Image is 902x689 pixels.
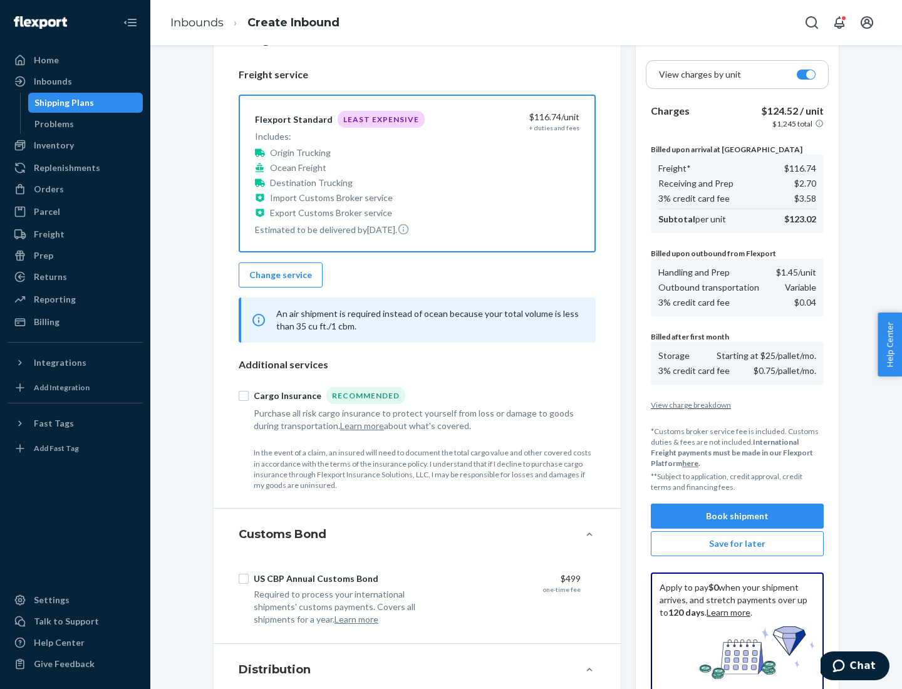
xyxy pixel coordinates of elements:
p: $0.04 [794,296,816,309]
p: 3% credit card fee [658,296,730,309]
b: Charges [651,105,690,117]
div: Shipping Plans [34,96,94,109]
p: Billed upon outbound from Flexport [651,248,824,259]
p: Billed upon arrival at [GEOGRAPHIC_DATA] [651,144,824,155]
div: Give Feedback [34,658,95,670]
div: Cargo Insurance [254,390,321,402]
button: Talk to Support [8,611,143,631]
h4: Distribution [239,661,311,678]
p: *Customs broker service fee is included. Customs duties & fees are not included. [651,426,824,469]
a: Add Integration [8,378,143,398]
button: Integrations [8,353,143,373]
div: Add Fast Tag [34,443,79,453]
a: Replenishments [8,158,143,178]
p: Additional services [239,358,596,372]
p: Includes: [255,130,425,143]
div: Parcel [34,205,60,218]
p: Variable [785,281,816,294]
h4: Customs Bond [239,526,326,542]
button: Save for later [651,531,824,556]
div: Fast Tags [34,417,74,430]
div: Problems [34,118,74,130]
a: Inventory [8,135,143,155]
p: Receiving and Prep [658,177,734,190]
button: Close Navigation [118,10,143,35]
p: Origin Trucking [270,147,331,159]
p: **Subject to application, credit approval, credit terms and financing fees. [651,471,824,492]
div: Integrations [34,356,86,369]
a: Create Inbound [247,16,340,29]
button: Help Center [878,313,902,376]
a: Reporting [8,289,143,309]
a: Shipping Plans [28,93,143,113]
div: Replenishments [34,162,100,174]
div: one-time fee [543,585,581,594]
p: Freight service [239,68,596,82]
b: Subtotal [658,214,695,224]
p: $123.02 [784,213,816,225]
div: Least Expensive [338,111,425,128]
iframe: Opens a widget where you can chat to one of our agents [821,651,889,683]
div: Billing [34,316,60,328]
p: Billed after first month [651,331,824,342]
p: Outbound transportation [658,281,759,294]
p: Estimated to be delivered by [DATE] . [255,223,425,236]
div: Add Integration [34,382,90,393]
div: + duties and fees [529,123,579,132]
a: Returns [8,267,143,287]
div: US CBP Annual Customs Bond [254,572,378,585]
p: $124.52 / unit [761,104,824,118]
a: Home [8,50,143,70]
p: $1,245 total [772,118,812,129]
p: 3% credit card fee [658,365,730,377]
div: Help Center [34,636,85,649]
a: Orders [8,179,143,199]
a: Help Center [8,633,143,653]
button: Learn more [334,613,378,626]
p: 3% credit card fee [658,192,730,205]
a: Freight [8,224,143,244]
p: Starting at $25/pallet/mo. [717,350,816,362]
button: Fast Tags [8,413,143,433]
b: 120 days [668,607,705,618]
div: Settings [34,594,70,606]
p: Import Customs Broker service [270,192,393,204]
p: Destination Trucking [270,177,353,189]
div: Reporting [34,293,76,306]
button: View charge breakdown [651,400,824,410]
p: Storage [658,350,690,362]
a: Add Fast Tag [8,438,143,458]
a: Learn more [707,607,750,618]
div: $499 [450,572,581,585]
a: Inbounds [170,16,224,29]
a: Settings [8,590,143,610]
a: Parcel [8,202,143,222]
div: Freight [34,228,65,241]
a: Inbounds [8,71,143,91]
p: per unit [658,213,726,225]
div: Orders [34,183,64,195]
button: Learn more [340,420,384,432]
button: Give Feedback [8,654,143,674]
div: $116.74 /unit [449,111,579,123]
div: Home [34,54,59,66]
div: Required to process your international shipments' customs payments. Covers all shipments for a year. [254,588,440,626]
p: $0.75/pallet/mo. [754,365,816,377]
a: Prep [8,246,143,266]
p: Handling and Prep [658,266,730,279]
div: Inventory [34,139,74,152]
p: $116.74 [784,162,816,175]
input: US CBP Annual Customs Bond [239,574,249,584]
p: Ocean Freight [270,162,326,174]
div: Prep [34,249,53,262]
div: Recommended [326,387,405,404]
p: Export Customs Broker service [270,207,392,219]
button: Open account menu [854,10,879,35]
input: Cargo InsuranceRecommended [239,391,249,401]
div: Talk to Support [34,615,99,628]
p: An air shipment is required instead of ocean because your total volume is less than 35 cu ft./1 cbm. [276,308,581,333]
p: $3.58 [794,192,816,205]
